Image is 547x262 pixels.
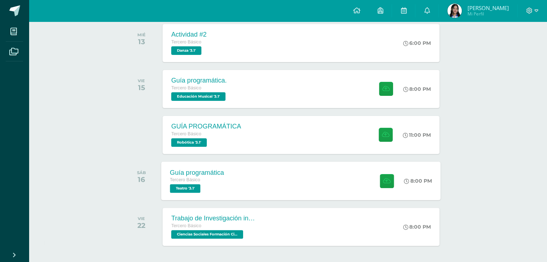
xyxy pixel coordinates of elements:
div: VIE [137,216,145,221]
img: 436187662f0b0212f517c4a31a78f853.png [447,4,462,18]
div: 22 [137,221,145,230]
span: Mi Perfil [467,11,509,17]
div: GUÍA PROGRAMÁTICA [171,123,241,130]
span: Teatro '3.1' [170,184,201,193]
div: MIÉ [137,32,146,37]
div: Guía programática [170,169,224,176]
div: 8:00 PM [404,178,432,184]
div: 13 [137,37,146,46]
div: 15 [138,83,145,92]
span: Tercero Básico [170,177,200,182]
div: Actividad #2 [171,31,206,38]
span: Tercero Básico [171,85,201,90]
div: Trabajo de Investigación individual [171,215,257,222]
div: 11:00 PM [403,132,431,138]
span: Danza '3.1' [171,46,201,55]
span: Tercero Básico [171,39,201,45]
span: [PERSON_NAME] [467,4,509,11]
span: Tercero Básico [171,223,201,228]
span: Robótica '3.1' [171,138,207,147]
span: Ciencias Sociales Formación Ciudadana e Interculturalidad '3.1' [171,230,243,239]
div: 6:00 PM [403,40,431,46]
div: 16 [137,175,146,184]
div: SÁB [137,170,146,175]
div: VIE [138,78,145,83]
div: Guía programática. [171,77,227,84]
div: 8:00 PM [403,86,431,92]
span: Educación Musical '3.1' [171,92,225,101]
span: Tercero Básico [171,131,201,136]
div: 8:00 PM [403,224,431,230]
